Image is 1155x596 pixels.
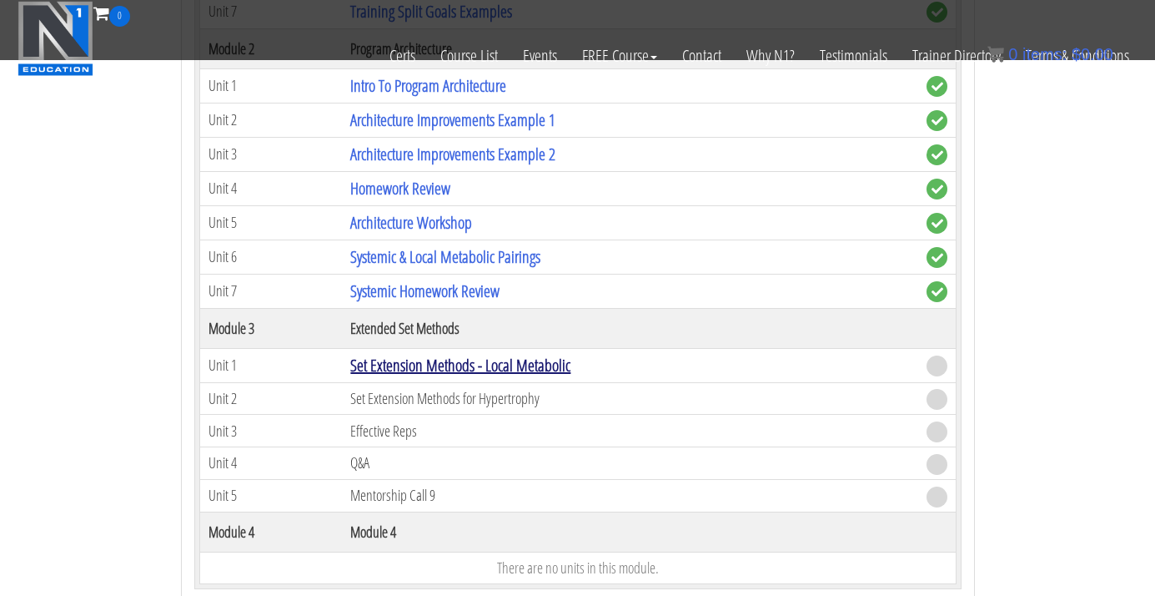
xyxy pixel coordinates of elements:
span: 0 [109,6,130,27]
a: Course List [428,27,510,85]
span: items: [1022,45,1067,63]
td: Unit 5 [199,205,342,240]
td: Mentorship Call 9 [342,479,917,512]
a: Architecture Improvements Example 1 [350,109,555,131]
td: Unit 2 [199,103,342,137]
span: complete [927,281,947,302]
td: Q&A [342,447,917,480]
a: Certs [377,27,428,85]
td: Unit 3 [199,415,342,447]
a: Why N1? [734,27,807,85]
span: complete [927,179,947,200]
a: Homework Review [350,177,450,200]
td: Unit 3 [199,137,342,171]
a: Intro To Program Architecture [350,74,506,97]
th: Module 3 [199,308,342,348]
span: complete [927,213,947,234]
img: n1-education [18,1,93,76]
td: There are no units in this module. [199,552,956,583]
a: 0 items: $0.00 [987,45,1113,63]
a: Trainer Directory [900,27,1013,85]
span: complete [927,110,947,131]
a: Terms & Conditions [1013,27,1142,85]
span: complete [927,247,947,268]
td: Set Extension Methods for Hypertrophy [342,382,917,415]
a: Architecture Workshop [350,211,472,234]
td: Unit 1 [199,348,342,382]
th: Module 4 [342,512,917,552]
span: complete [927,76,947,97]
td: Unit 1 [199,68,342,103]
img: icon11.png [987,46,1004,63]
td: Effective Reps [342,415,917,447]
a: 0 [93,2,130,24]
a: Events [510,27,570,85]
bdi: 0.00 [1072,45,1113,63]
td: Unit 6 [199,240,342,274]
td: Unit 7 [199,274,342,308]
a: Architecture Improvements Example 2 [350,143,555,165]
a: FREE Course [570,27,670,85]
a: Systemic Homework Review [350,280,500,302]
td: Unit 4 [199,447,342,480]
td: Unit 2 [199,382,342,415]
a: Testimonials [807,27,900,85]
span: $ [1072,45,1081,63]
span: complete [927,144,947,165]
a: Set Extension Methods - Local Metabolic [350,354,570,376]
a: Systemic & Local Metabolic Pairings [350,245,540,268]
span: 0 [1008,45,1017,63]
th: Extended Set Methods [342,308,917,348]
th: Module 4 [199,512,342,552]
a: Contact [670,27,734,85]
td: Unit 4 [199,171,342,205]
td: Unit 5 [199,479,342,512]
